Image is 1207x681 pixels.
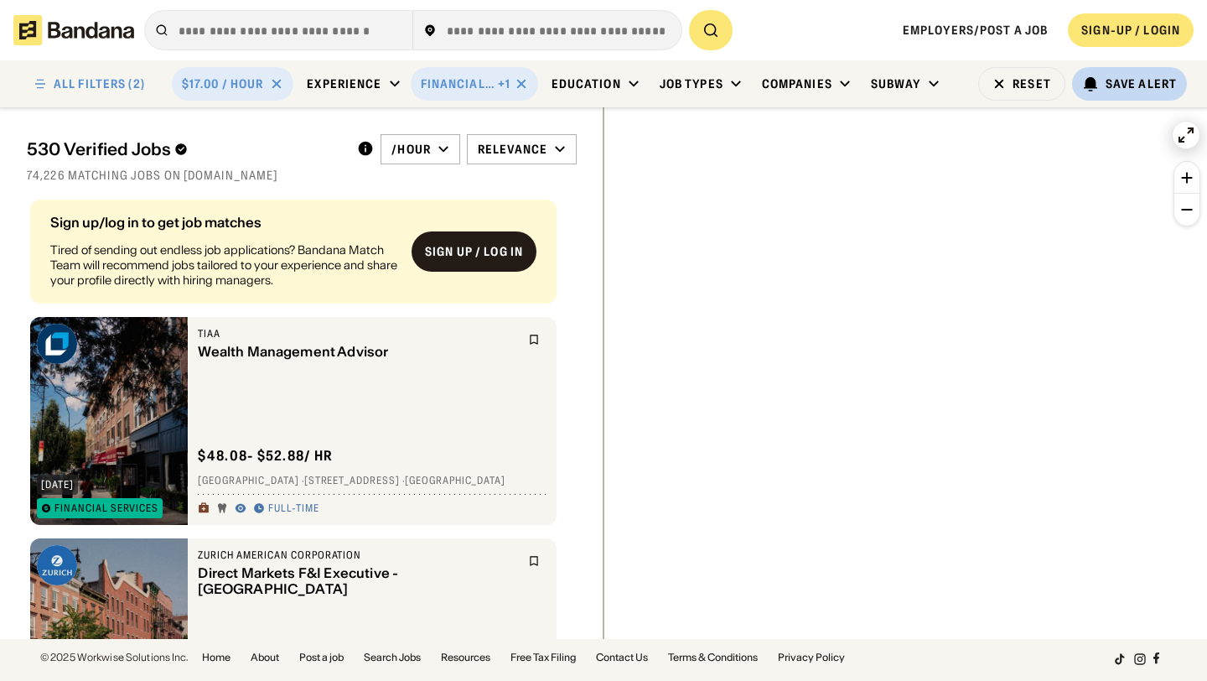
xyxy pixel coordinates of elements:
div: Relevance [478,142,547,157]
div: 74,226 matching jobs on [DOMAIN_NAME] [27,168,577,183]
div: Wealth Management Advisor [198,344,518,360]
div: $ 48.08 - $52.88 / hr [198,447,333,465]
div: Reset [1013,78,1051,90]
div: ALL FILTERS (2) [54,78,145,90]
div: grid [27,193,577,639]
a: Employers/Post a job [903,23,1048,38]
div: © 2025 Workwise Solutions Inc. [40,652,189,663]
div: Full-time [268,502,319,516]
div: Direct Markets F&I Executive - [GEOGRAPHIC_DATA] [198,565,518,597]
img: Zurich American Corporation logo [37,545,77,585]
a: About [251,652,279,663]
div: TIAA [198,327,518,340]
a: Contact Us [596,652,648,663]
div: Sign up/log in to get job matches [50,216,398,229]
a: Home [202,652,231,663]
div: [DATE] [41,480,74,490]
img: TIAA logo [37,324,77,364]
div: $17.00 / hour [182,76,264,91]
a: Privacy Policy [778,652,845,663]
div: Sign up / Log in [425,244,523,259]
a: Resources [441,652,490,663]
div: Education [552,76,621,91]
a: Post a job [299,652,344,663]
div: Experience [307,76,381,91]
img: Bandana logotype [13,15,134,45]
div: Save Alert [1106,76,1177,91]
div: Tired of sending out endless job applications? Bandana Match Team will recommend jobs tailored to... [50,242,398,289]
div: Financial Services [54,503,158,513]
div: Zurich American Corporation [198,548,518,562]
div: /hour [391,142,431,157]
div: +1 [498,76,510,91]
a: Free Tax Filing [510,652,576,663]
div: Subway [871,76,921,91]
div: Financial Services [421,76,495,91]
a: Search Jobs [364,652,421,663]
div: [GEOGRAPHIC_DATA] · [STREET_ADDRESS] · [GEOGRAPHIC_DATA] [198,475,547,488]
div: Job Types [660,76,723,91]
div: Companies [762,76,832,91]
div: 530 Verified Jobs [27,139,344,159]
a: Terms & Conditions [668,652,758,663]
div: SIGN-UP / LOGIN [1081,23,1180,38]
